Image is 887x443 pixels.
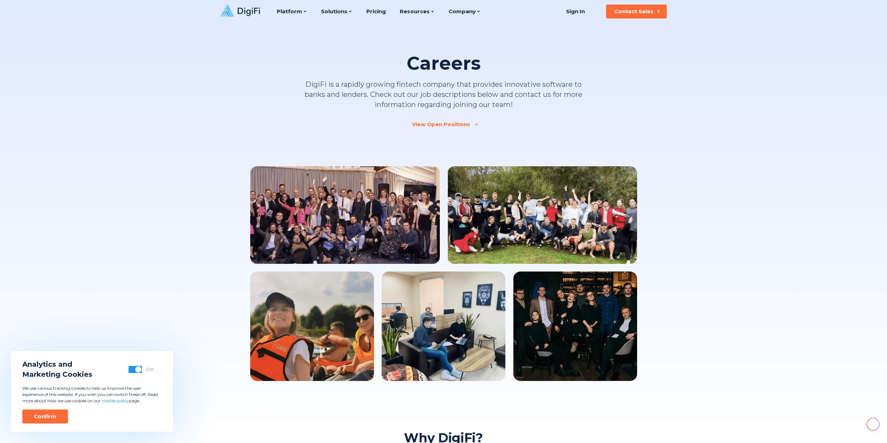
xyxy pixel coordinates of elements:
img: Team Image 2 [448,166,637,264]
img: Team Image 4 [382,272,505,381]
img: Team Image 3 [250,272,374,381]
a: cookies policy [102,398,129,403]
img: Team Image 5 [513,272,637,381]
img: Team Image 1 [250,166,440,264]
p: DigiFi is a rapidly growing fintech company that provides innovative software to banks and lender... [301,79,587,110]
div: On [146,366,154,373]
button: Confirm [22,410,68,423]
a: View Open Positions [412,121,475,128]
span: Analytics and [22,359,92,369]
a: Sign In [558,5,594,18]
div: Confirm [34,413,56,420]
span: Marketing Cookies [22,369,92,380]
div: Contact Sales [614,8,653,15]
button: Contact Sales [606,5,667,18]
div: View Open Positions [412,121,470,128]
h1: Careers [407,53,481,74]
p: We use various tracking cookies to help us improve the user experience of this website. If you wi... [22,385,162,404]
